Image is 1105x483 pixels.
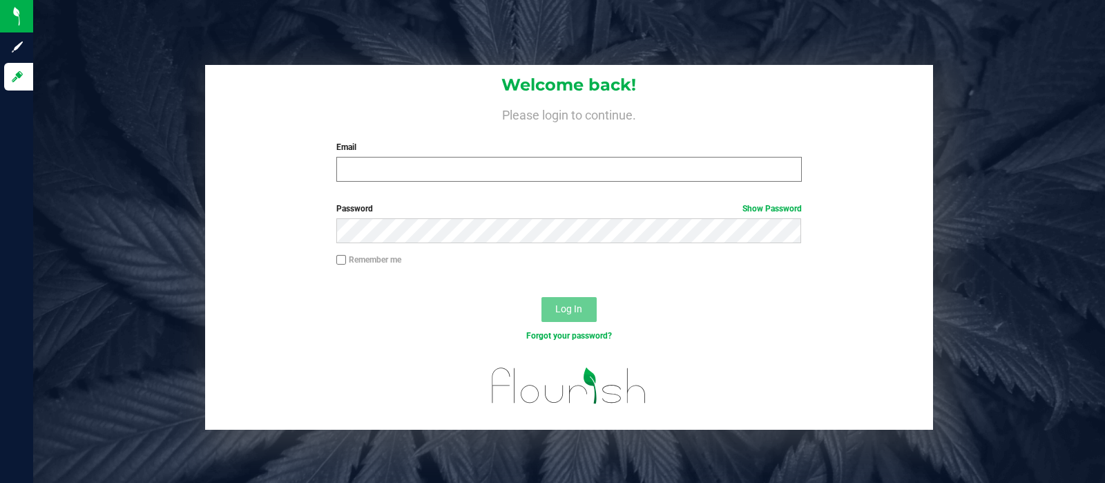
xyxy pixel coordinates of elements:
[742,204,802,214] a: Show Password
[526,331,612,341] a: Forgot your password?
[336,254,401,266] label: Remember me
[478,357,660,415] img: flourish_logo.svg
[205,76,934,94] h1: Welcome back!
[10,40,24,54] inline-svg: Sign up
[541,297,597,322] button: Log In
[336,255,346,265] input: Remember me
[10,70,24,84] inline-svg: Log in
[336,141,801,153] label: Email
[205,105,934,122] h4: Please login to continue.
[336,204,373,214] span: Password
[555,303,582,314] span: Log In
